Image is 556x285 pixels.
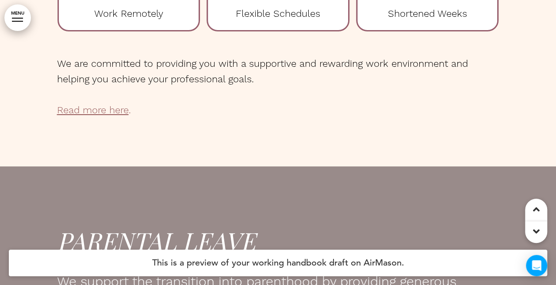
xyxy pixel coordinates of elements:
[129,104,131,116] span: .
[57,104,129,116] span: Read more here
[4,4,31,31] a: MENU
[9,250,547,276] h4: This is a preview of your working handbook draft on AirMason.
[57,224,255,257] em: Parental Leave
[526,255,547,276] div: Open Intercom Messenger
[217,6,339,21] p: Flexible Schedules
[57,56,499,87] p: We are committed to providing you with a supportive and rewarding work environment and helping yo...
[68,6,190,21] p: Work Remotely
[366,6,488,21] p: Shortened Weeks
